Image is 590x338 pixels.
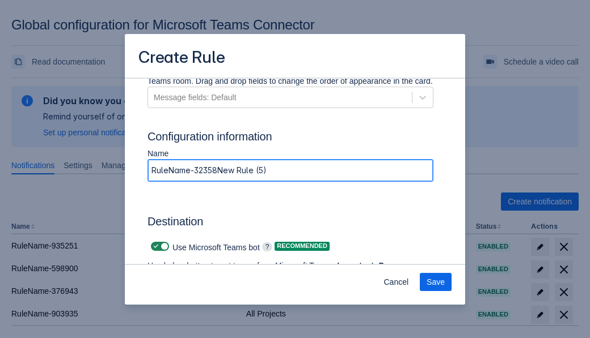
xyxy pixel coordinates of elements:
p: Name [147,148,433,159]
h3: Destination [147,215,433,233]
div: Scrollable content [125,78,465,265]
input: Please enter the name of the rule here [148,160,433,181]
span: Cancel [383,273,408,291]
h3: Configuration information [147,130,442,148]
span: Save [427,273,445,291]
button: Save [420,273,452,291]
h3: Create Rule [138,48,225,70]
span: ? [262,242,273,251]
button: Cancel [377,273,415,291]
div: Message fields: Default [154,92,237,103]
div: Use Microsoft Teams bot [147,238,260,254]
p: Use below button to get teams from Microsoft Teams. [147,260,415,283]
span: Recommended [275,243,330,249]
